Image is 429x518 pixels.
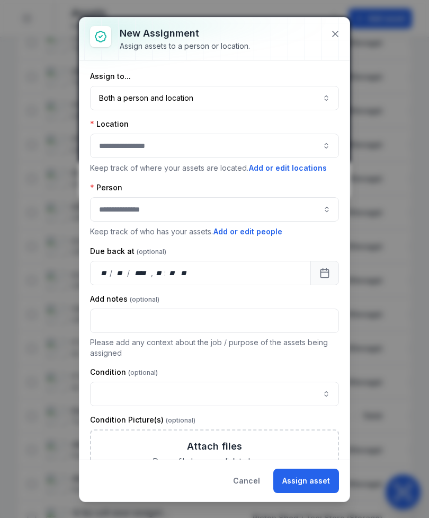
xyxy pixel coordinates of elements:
p: Keep track of where your assets are located. [90,162,339,174]
button: Add or edit locations [248,162,327,174]
div: Assign assets to a person or location. [120,41,250,51]
div: year, [131,268,150,278]
label: Assign to... [90,71,131,82]
div: : [164,268,167,278]
h3: New assignment [120,26,250,41]
div: hour, [154,268,165,278]
h3: Attach files [187,439,242,454]
div: / [127,268,131,278]
div: month, [113,268,128,278]
p: Keep track of who has your assets. [90,226,339,238]
label: Add notes [90,294,159,304]
div: am/pm, [178,268,190,278]
label: Condition Picture(s) [90,415,195,425]
label: Person [90,182,122,193]
div: , [151,268,154,278]
button: Assign asset [273,469,339,493]
span: Drag a file here, or click to browse. [153,456,276,467]
label: Location [90,119,129,129]
button: Cancel [224,469,269,493]
label: Condition [90,367,158,377]
button: Add or edit people [213,226,283,238]
input: assignment-add:person-label [90,197,339,222]
p: Please add any context about the job / purpose of the assets being assigned [90,337,339,358]
button: Calendar [310,261,339,285]
div: minute, [167,268,177,278]
div: / [110,268,113,278]
button: Both a person and location [90,86,339,110]
div: day, [99,268,110,278]
label: Due back at [90,246,166,257]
